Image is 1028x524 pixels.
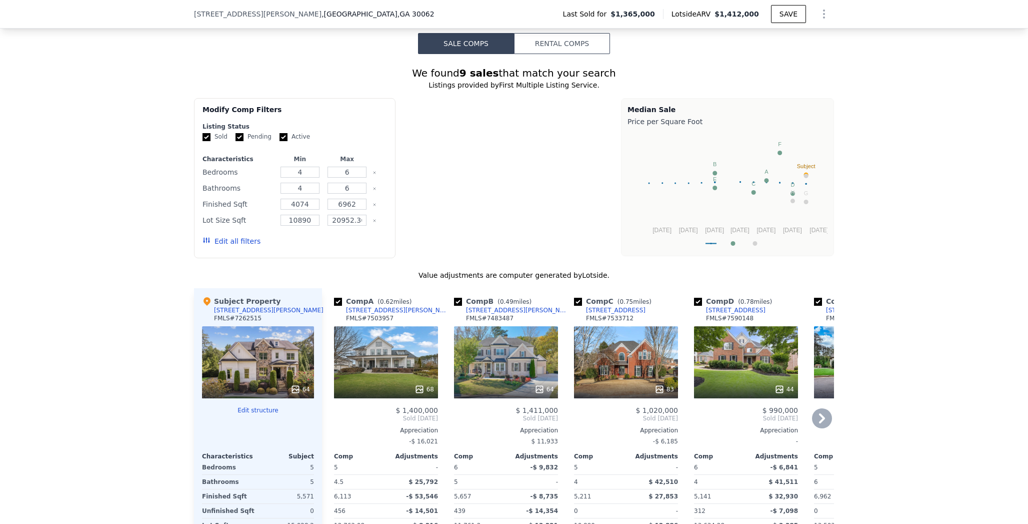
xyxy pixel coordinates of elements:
div: We found that match your search [194,66,834,80]
div: - [508,475,558,489]
div: Comp [454,452,506,460]
span: Last Sold for [563,9,611,19]
div: Subject Property [202,296,280,306]
span: -$ 16,021 [409,438,438,445]
span: 0.78 [740,298,754,305]
button: SAVE [771,5,806,23]
button: Edit all filters [202,236,260,246]
button: Sale Comps [418,33,514,54]
label: Sold [202,133,227,141]
svg: A chart. [627,129,827,254]
div: 5 [454,475,504,489]
div: Appreciation [454,426,558,434]
div: Listing Status [202,123,387,131]
span: 0.49 [500,298,513,305]
strong: 9 sales [459,67,499,79]
div: [STREET_ADDRESS][PERSON_NAME] [466,306,570,314]
text: A [764,169,768,175]
div: 64 [290,384,310,394]
span: 6 [694,464,698,471]
button: Clear [372,187,376,191]
span: -$ 9,832 [530,464,558,471]
span: 6,962 [814,493,831,500]
div: FMLS # 7590148 [706,314,753,322]
span: 5,211 [574,493,591,500]
button: Rental Comps [514,33,610,54]
input: Pending [235,133,243,141]
div: FMLS # 7363428 [826,314,873,322]
span: 5 [334,464,338,471]
text: H [790,189,794,195]
button: Edit structure [202,406,314,414]
span: -$ 6,185 [653,438,678,445]
label: Active [279,133,310,141]
input: Active [279,133,287,141]
div: Modify Comp Filters [202,105,387,123]
span: Sold [DATE] [574,414,678,422]
text: [DATE] [809,227,828,234]
text: C [751,181,755,187]
div: Lot Size Sqft [202,213,274,227]
div: 4 [694,475,744,489]
div: FMLS # 7483487 [466,314,513,322]
div: - [628,460,678,474]
div: Median Sale [627,105,827,115]
div: Characteristics [202,155,274,163]
div: [STREET_ADDRESS] [586,306,645,314]
div: Subject [258,452,314,460]
span: 6 [454,464,458,471]
span: -$ 14,354 [526,507,558,514]
span: 456 [334,507,345,514]
div: Min [278,155,321,163]
div: Characteristics [202,452,258,460]
div: Appreciation [334,426,438,434]
a: [STREET_ADDRESS] [694,306,765,314]
span: $ 32,930 [768,493,798,500]
span: -$ 7,098 [770,507,798,514]
div: Comp E [814,296,895,306]
div: 5 [260,460,314,474]
span: 312 [694,507,705,514]
button: Clear [372,171,376,175]
span: ( miles) [373,298,415,305]
span: [STREET_ADDRESS][PERSON_NAME] [194,9,321,19]
span: $ 990,000 [762,406,798,414]
a: [STREET_ADDRESS] [814,306,885,314]
div: Appreciation [814,426,918,434]
div: 83 [654,384,674,394]
span: Lotside ARV [671,9,714,19]
span: $ 42,510 [648,478,678,485]
span: 0 [574,507,578,514]
div: Comp [814,452,866,460]
div: [STREET_ADDRESS][PERSON_NAME] [346,306,450,314]
span: 439 [454,507,465,514]
span: $ 1,411,000 [515,406,558,414]
div: Comp C [574,296,655,306]
div: 4 [574,475,624,489]
a: [STREET_ADDRESS][PERSON_NAME] [334,306,450,314]
span: , GA 30062 [397,10,434,18]
span: 0 [814,507,818,514]
text: [DATE] [652,227,671,234]
span: -$ 14,501 [406,507,438,514]
div: FMLS # 7262515 [214,314,261,322]
div: Adjustments [506,452,558,460]
div: Comp B [454,296,535,306]
div: Comp [574,452,626,460]
span: $ 1,020,000 [635,406,678,414]
div: 4.5 [334,475,384,489]
span: , [GEOGRAPHIC_DATA] [321,9,434,19]
div: 5 [260,475,314,489]
text: E [713,176,716,182]
div: Finished Sqft [202,197,274,211]
div: Appreciation [574,426,678,434]
text: Subject [797,163,815,169]
text: F [778,141,781,147]
span: $1,365,000 [610,9,655,19]
text: B [713,161,716,167]
div: Value adjustments are computer generated by Lotside . [194,270,834,280]
div: Unfinished Sqft [202,504,256,518]
div: Adjustments [746,452,798,460]
div: Listings provided by First Multiple Listing Service . [194,80,834,90]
